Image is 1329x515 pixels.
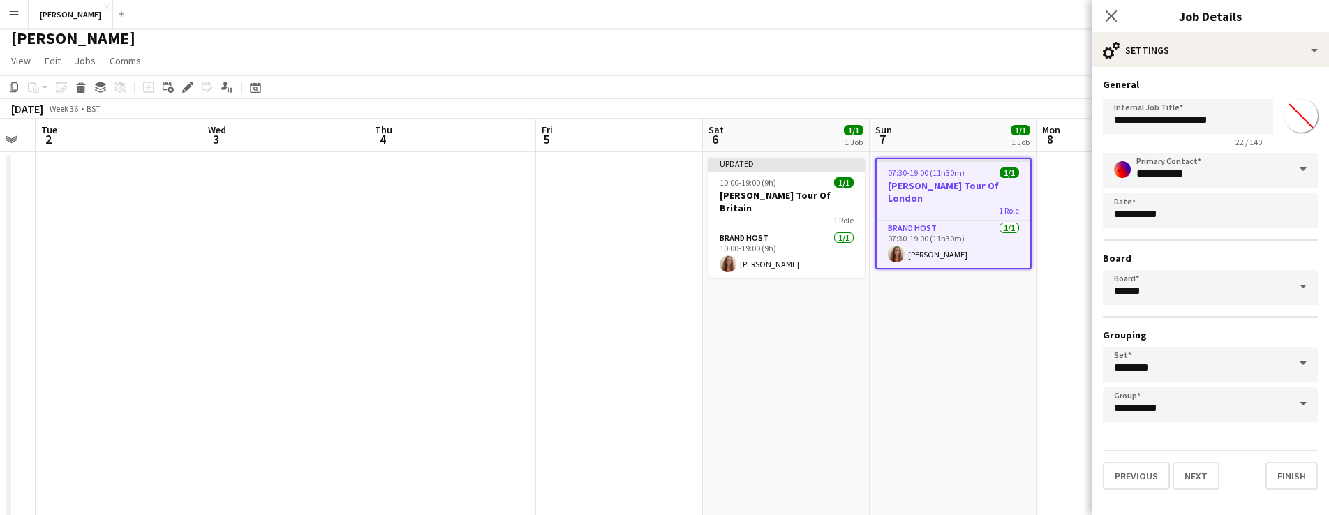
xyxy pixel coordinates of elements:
span: 1 Role [833,215,854,225]
span: Week 36 [46,103,81,114]
h3: Job Details [1092,7,1329,25]
div: Updated [708,158,865,169]
span: Sat [708,124,724,136]
span: Tue [41,124,57,136]
app-job-card: 07:30-19:00 (11h30m)1/1[PERSON_NAME] Tour Of London1 RoleBrand Host1/107:30-19:00 (11h30m)[PERSON... [875,158,1032,269]
span: Edit [45,54,61,67]
a: Edit [39,52,66,70]
app-card-role: Brand Host1/110:00-19:00 (9h)[PERSON_NAME] [708,230,865,278]
button: Previous [1103,462,1170,490]
button: Finish [1265,462,1318,490]
span: 2 [39,131,57,147]
span: 10:00-19:00 (9h) [720,177,776,188]
h1: [PERSON_NAME] [11,28,135,49]
a: Jobs [69,52,101,70]
span: 8 [1040,131,1060,147]
app-card-role: Brand Host1/107:30-19:00 (11h30m)[PERSON_NAME] [877,221,1030,268]
div: BST [87,103,101,114]
span: 1/1 [1011,125,1030,135]
span: 1/1 [844,125,863,135]
h3: Board [1103,252,1318,264]
div: Settings [1092,33,1329,67]
span: 4 [373,131,392,147]
span: 1/1 [834,177,854,188]
span: 3 [206,131,226,147]
div: 1 Job [1011,137,1030,147]
h3: Grouping [1103,329,1318,341]
span: 5 [540,131,553,147]
span: Comms [110,54,141,67]
button: [PERSON_NAME] [29,1,113,28]
span: 7 [873,131,892,147]
span: 6 [706,131,724,147]
span: Sun [875,124,892,136]
span: Jobs [75,54,96,67]
span: Mon [1042,124,1060,136]
div: [DATE] [11,102,43,116]
span: 07:30-19:00 (11h30m) [888,167,965,178]
span: 22 / 140 [1224,137,1273,147]
h3: [PERSON_NAME] Tour Of Britain [708,189,865,214]
div: 1 Job [845,137,863,147]
span: 1/1 [1000,167,1019,178]
app-job-card: Updated10:00-19:00 (9h)1/1[PERSON_NAME] Tour Of Britain1 RoleBrand Host1/110:00-19:00 (9h)[PERSON... [708,158,865,278]
a: View [6,52,36,70]
h3: General [1103,78,1318,91]
span: 1 Role [999,205,1019,216]
a: Comms [104,52,147,70]
span: Wed [208,124,226,136]
span: View [11,54,31,67]
h3: [PERSON_NAME] Tour Of London [877,179,1030,204]
span: Thu [375,124,392,136]
button: Next [1173,462,1219,490]
span: Fri [542,124,553,136]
